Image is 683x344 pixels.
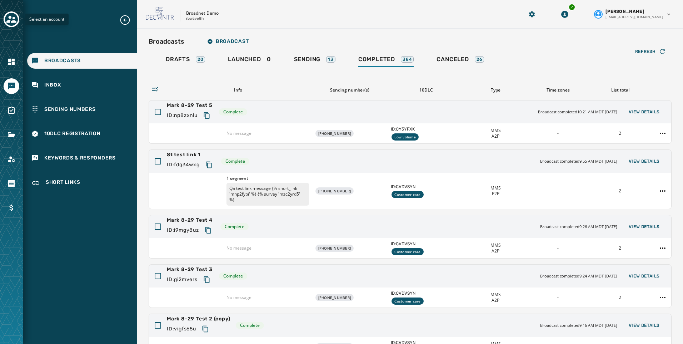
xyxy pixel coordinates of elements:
[657,292,668,303] button: Mark 8-29 Test 3 action menu
[591,6,674,23] button: User settings
[44,57,81,64] span: Broadcasts
[44,82,61,89] span: Inbox
[223,273,243,279] span: Complete
[207,39,249,44] span: Broadcast
[529,131,586,136] div: -
[149,36,184,46] h2: Broadcasts
[196,56,205,63] div: 20
[200,109,213,122] button: Copy text to clipboard
[657,128,668,139] button: Mark 8-29 Test 5 action menu
[167,161,200,168] span: ID: fdq34wxg
[657,185,668,197] button: St test link 1 action menu
[592,295,648,300] div: 2
[401,56,414,63] div: 384
[27,150,137,166] a: Navigate to Keywords & Responders
[525,8,538,21] button: Manage global settings
[315,130,354,137] div: [PHONE_NUMBER]
[222,52,276,69] a: Launched0
[326,56,335,63] div: 13
[228,56,261,63] span: Launched
[629,273,660,279] span: View Details
[605,14,663,20] span: [EMAIL_ADDRESS][DOMAIN_NAME]
[540,158,617,164] span: Broadcast completed 9:55 AM MDT [DATE]
[530,87,587,93] div: Time zones
[392,191,423,198] div: Customer care
[492,191,499,197] span: P2P
[623,156,665,166] button: View Details
[490,185,501,191] span: MMS
[46,179,80,187] span: Short Links
[166,56,190,63] span: Drafts
[4,103,19,118] a: Navigate to Surveys
[4,200,19,216] a: Navigate to Billing
[4,78,19,94] a: Navigate to Messaging
[44,154,116,162] span: Keywords & Responders
[391,87,462,93] div: 10DLC
[492,133,499,139] span: A2P
[538,109,617,115] span: Broadcast completed 10:21 AM MDT [DATE]
[490,292,501,298] span: MMS
[160,52,211,69] a: Drafts20
[167,112,198,119] span: ID: np8zxnlu
[27,175,137,192] a: Navigate to Short Links
[358,56,395,63] span: Completed
[623,222,665,232] button: View Details
[294,56,321,63] span: Sending
[391,290,462,296] span: ID: CVDVSYN
[226,294,251,300] span: No message
[228,56,271,67] div: 0
[226,130,251,136] span: No message
[186,10,219,16] p: Broadnet Demo
[392,133,419,141] div: Low volume
[467,87,524,93] div: Type
[223,109,243,115] span: Complete
[629,46,672,57] button: Refresh
[29,16,64,22] span: Select an account
[225,224,244,230] span: Complete
[201,34,254,49] button: Broadcast
[592,188,648,194] div: 2
[225,158,245,164] span: Complete
[167,87,309,93] div: Info
[540,273,617,279] span: Broadcast completed 9:24 AM MDT [DATE]
[27,77,137,93] a: Navigate to Inbox
[592,245,648,251] div: 2
[391,241,462,247] span: ID: CVDVSYN
[431,52,490,69] a: Canceled26
[226,176,309,181] span: 1 segment
[490,242,501,248] span: MMS
[492,248,499,254] span: A2P
[629,109,660,115] span: View Details
[540,224,617,230] span: Broadcast completed 9:26 AM MDT [DATE]
[4,151,19,167] a: Navigate to Account
[353,52,420,69] a: Completed384
[605,9,644,14] span: [PERSON_NAME]
[657,242,668,254] button: Mark 8-29 Test 4 action menu
[167,315,230,323] span: Mark 8-29 Test 2 (copy)
[226,245,251,251] span: No message
[200,273,213,286] button: Copy text to clipboard
[314,87,385,93] div: Sending number(s)
[392,298,423,305] div: Customer care
[629,224,660,230] span: View Details
[623,320,665,330] button: View Details
[199,323,212,335] button: Copy text to clipboard
[4,176,19,191] a: Navigate to Orders
[167,266,213,273] span: Mark 8-29 Test 3
[167,151,215,158] span: St test link 1
[288,52,341,69] a: Sending13
[623,107,665,117] button: View Details
[203,158,215,171] button: Copy text to clipboard
[629,323,660,328] span: View Details
[4,127,19,143] a: Navigate to Files
[529,245,586,251] div: -
[568,4,575,11] div: 2
[315,187,354,195] div: [PHONE_NUMBER]
[167,217,215,224] span: Mark 8-29 Test 4
[119,14,136,26] button: Expand sub nav menu
[635,49,656,54] span: Refresh
[27,126,137,142] a: Navigate to 10DLC Registration
[490,128,501,133] span: MMS
[167,276,198,283] span: ID: gi2mvers
[186,16,204,21] p: rbwave8h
